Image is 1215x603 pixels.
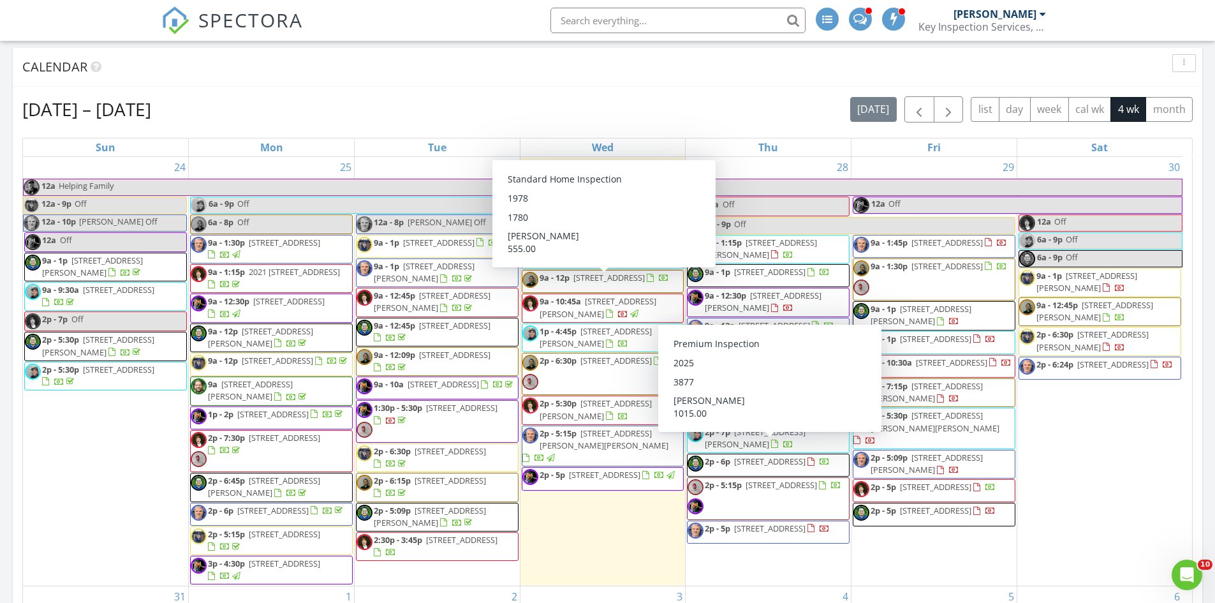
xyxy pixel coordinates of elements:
[1036,270,1137,294] span: [STREET_ADDRESS][PERSON_NAME]
[1019,297,1181,326] a: 9a - 12:45p [STREET_ADDRESS][PERSON_NAME]
[853,378,1015,407] a: 2p - 7:15p [STREET_ADDRESS][PERSON_NAME]
[687,288,850,316] a: 9a - 12:30p [STREET_ADDRESS][PERSON_NAME]
[522,374,538,390] img: 20250714_154728_2.jpg
[705,198,719,210] span: 12a
[190,264,353,293] a: 9a - 1:15p 2021 [STREET_ADDRESS]
[374,260,475,284] a: 9a - 1p [STREET_ADDRESS][PERSON_NAME]
[1030,97,1069,122] button: week
[522,396,684,424] a: 2p - 5:30p [STREET_ADDRESS][PERSON_NAME]
[208,408,233,420] span: 1p - 2p
[918,20,1046,33] div: Key Inspection Services, LLC
[191,266,207,282] img: maribeth_headshot.jpg
[83,284,154,295] span: [STREET_ADDRESS]
[853,235,1015,258] a: 9a - 1:45p [STREET_ADDRESS]
[357,260,372,276] img: img_20250218_1029143333333333333.jpg
[357,290,372,306] img: maribeth_headshot.jpg
[569,219,640,230] span: [STREET_ADDRESS]
[757,396,828,408] span: [STREET_ADDRESS]
[208,378,217,390] span: 9a
[589,138,616,156] a: Wednesday
[357,422,372,438] img: 20250714_154728_2.jpg
[1000,157,1017,177] a: Go to August 29, 2025
[1068,97,1112,122] button: cal wk
[853,410,999,445] a: 2p - 5:30p [STREET_ADDRESS][PERSON_NAME][PERSON_NAME]
[208,197,235,213] span: 6a - 9p
[853,333,869,349] img: image.jpg
[357,216,372,232] img: img_20250218_1029143333333333333.jpg
[888,198,901,209] span: Off
[540,242,645,266] a: 9a - 12p [STREET_ADDRESS][PERSON_NAME]
[540,219,565,230] span: 9a - 2p
[540,325,652,349] span: [STREET_ADDRESS][PERSON_NAME]
[191,237,207,253] img: img_20250218_1029143333333333333.jpg
[24,253,187,281] a: 9a - 1p [STREET_ADDRESS][PERSON_NAME]
[425,138,449,156] a: Tuesday
[25,364,41,380] img: image.jpg
[687,264,850,287] a: 9a - 1p [STREET_ADDRESS]
[540,295,581,307] span: 9a - 10:45a
[705,343,810,367] a: 9a - 10a [STREET_ADDRESS][PERSON_NAME]
[25,284,41,300] img: image.jpg
[258,138,286,156] a: Monday
[1166,157,1182,177] a: Go to August 30, 2025
[1036,270,1137,294] a: 9a - 1p [STREET_ADDRESS][PERSON_NAME]
[1019,268,1181,297] a: 9a - 1p [STREET_ADDRESS][PERSON_NAME]
[934,96,964,123] button: Next
[374,237,511,248] a: 9a - 1p [STREET_ADDRESS]
[357,320,372,336] img: jose.jpg
[42,364,79,375] span: 2p - 5:30p
[540,198,565,210] span: 7a - 7p
[208,355,238,366] span: 9a - 12p
[871,333,896,345] span: 9a - 1p
[374,260,475,284] span: [STREET_ADDRESS][PERSON_NAME]
[522,398,538,413] img: maribeth_headshot.jpg
[1019,251,1035,267] img: jose.jpg
[374,290,490,313] span: [STREET_ADDRESS][PERSON_NAME]
[42,255,68,266] span: 9a - 1p
[540,272,669,283] a: 9a - 12p [STREET_ADDRESS]
[522,426,684,467] a: 2p - 5:15p [STREET_ADDRESS][PERSON_NAME][PERSON_NAME]
[522,242,538,258] img: image.jpg
[71,313,84,325] span: Off
[871,410,999,433] span: [STREET_ADDRESS][PERSON_NAME][PERSON_NAME]
[374,320,490,343] a: 9a - 12:45p [STREET_ADDRESS]
[172,157,188,177] a: Go to August 24, 2025
[190,406,353,429] a: 1p - 2p [STREET_ADDRESS]
[191,378,207,394] img: brandonbrockwayring_1.png
[1145,97,1193,122] button: month
[1089,138,1110,156] a: Saturday
[41,215,77,231] span: 12a - 10p
[871,410,908,421] span: 2p - 5:30p
[356,376,519,399] a: 9a - 10a [STREET_ADDRESS]
[42,255,143,278] span: [STREET_ADDRESS][PERSON_NAME]
[1019,299,1035,315] img: img_7835_1.png
[871,303,971,327] a: 9a - 1p [STREET_ADDRESS][PERSON_NAME]
[1036,359,1173,370] a: 2p - 6:24p [STREET_ADDRESS]
[1019,215,1035,231] img: maribeth_headshot.jpg
[954,8,1036,20] div: [PERSON_NAME]
[904,96,934,123] button: Previous
[208,266,245,278] span: 9a - 1:15p
[540,325,577,337] span: 1p - 4:45p
[871,237,1007,248] a: 9a - 1:45p [STREET_ADDRESS]
[1019,233,1035,249] img: image.jpg
[374,349,490,373] a: 9a - 12:09p [STREET_ADDRESS]
[1019,329,1035,345] img: a1db0a8f625f48f393bd57470bd4aab5.jpeg
[208,237,245,248] span: 9a - 1:30p
[853,303,869,319] img: jose.jpg
[871,380,983,404] span: [STREET_ADDRESS][PERSON_NAME]
[24,362,187,391] a: 2p - 5:30p [STREET_ADDRESS]
[1036,299,1153,323] span: [STREET_ADDRESS][PERSON_NAME]
[705,396,828,420] a: 1:30p - 4:30p [STREET_ADDRESS]
[403,237,475,248] span: [STREET_ADDRESS]
[911,260,983,272] span: [STREET_ADDRESS]
[24,332,187,361] a: 2p - 5:30p [STREET_ADDRESS][PERSON_NAME]
[208,325,238,337] span: 9a - 12p
[198,6,303,33] span: SPECTORA
[1066,234,1078,245] span: Off
[374,378,404,390] span: 9a - 10a
[24,179,40,195] img: img_5633.jpeg
[705,373,739,384] span: 11a - 12p
[540,398,652,421] span: [STREET_ADDRESS][PERSON_NAME]
[540,355,577,366] span: 2p - 6:30p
